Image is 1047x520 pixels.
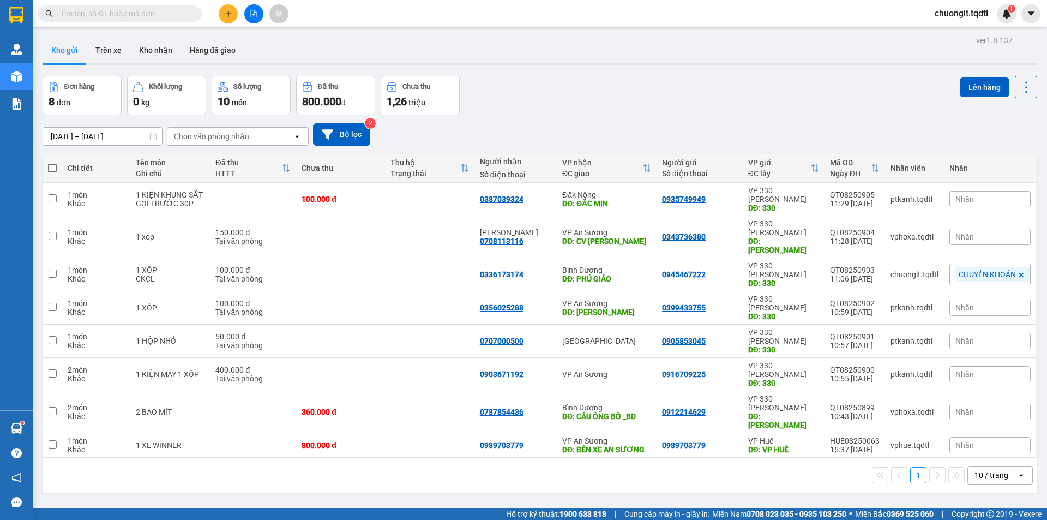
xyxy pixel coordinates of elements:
div: Khác [68,199,125,208]
div: 1 XỐP [136,266,204,274]
th: Toggle SortBy [825,154,885,183]
span: Cung cấp máy in - giấy in: [624,508,709,520]
span: đ [341,98,346,107]
div: Chọn văn phòng nhận [174,131,249,142]
span: triệu [408,98,425,107]
div: 1 món [68,228,125,237]
div: CKCL [136,274,204,283]
svg: open [1017,471,1026,480]
button: Lên hàng [960,77,1009,97]
div: 100.000 đ [215,299,291,308]
div: Chưa thu [302,164,380,172]
div: Số điện thoại [480,170,551,179]
span: 10 [218,95,230,108]
div: Khác [68,412,125,421]
div: Khác [68,237,125,246]
th: Toggle SortBy [210,154,296,183]
span: CHUYỂN KHOẢN [959,270,1016,279]
div: DĐ: 330 [748,204,819,212]
div: 0387039324 [480,195,523,204]
div: 0356025288 [480,303,523,312]
div: 0336173174 [104,22,276,38]
div: 400.000 đ [215,366,291,374]
div: 10:55 [DATE] [830,374,880,383]
span: message [11,497,22,507]
strong: 0708 023 035 - 0935 103 250 [747,510,846,518]
div: Nhân viên [890,164,938,172]
div: DĐ: 330 [748,312,819,321]
div: 11:06 [DATE] [830,274,880,283]
div: Tại văn phòng [215,341,291,350]
span: DĐ: [9,57,25,68]
div: Bình Dương [562,266,651,274]
div: DĐ: BẾN XE AN SƯƠNG [562,445,651,454]
button: Đơn hàng8đơn [43,76,122,115]
div: vphoxa.tqdtl [890,232,938,241]
div: 1 món [68,266,125,274]
div: QT08250904 [830,228,880,237]
span: kg [141,98,149,107]
div: 1 KIỆN MÁY 1 XỐP [136,370,204,379]
div: 11:28 [DATE] [830,237,880,246]
span: Nhãn [955,441,974,450]
div: VP An Sương [562,370,651,379]
strong: 1900 633 818 [559,510,606,518]
div: Chi tiết [68,164,125,172]
div: Chưa thu [402,83,430,91]
div: [GEOGRAPHIC_DATA] [562,337,651,345]
button: file-add [244,4,263,23]
span: [DEMOGRAPHIC_DATA] [104,50,276,69]
div: VP 330 [PERSON_NAME] [748,295,819,312]
div: Ngày ĐH [830,169,871,178]
div: 0935749949 [662,195,706,204]
span: copyright [986,510,994,518]
div: 10:57 [DATE] [830,341,880,350]
div: ĐC giao [562,169,642,178]
span: Nhãn [955,303,974,312]
div: Thu hộ [390,158,460,167]
div: Tại văn phòng [215,308,291,316]
button: Chưa thu1,26 triệu [381,76,460,115]
div: VP 330 [PERSON_NAME] [748,361,819,379]
div: 10 / trang [974,470,1008,481]
button: Bộ lọc [313,123,370,146]
div: 2 món [68,403,125,412]
div: 1 món [68,299,125,308]
span: Nhãn [955,195,974,204]
div: HTTT [215,169,282,178]
th: Toggle SortBy [385,154,474,183]
div: Tại văn phòng [215,237,291,246]
div: 100.000 đ [215,266,291,274]
button: Hàng đã giao [181,37,244,63]
div: 0945467222 [662,270,706,279]
div: 1 món [68,190,125,199]
div: Khối lượng [149,83,182,91]
img: warehouse-icon [11,44,22,55]
div: DĐ: HỒ XÁ [748,237,819,254]
div: VP An Sương [562,299,651,308]
img: solution-icon [11,98,22,110]
div: Người gửi [662,158,737,167]
span: 0 [133,95,139,108]
th: Toggle SortBy [557,154,657,183]
div: QT08250905 [830,190,880,199]
span: aim [275,10,282,17]
span: | [615,508,616,520]
div: 50.000 đ [215,332,291,341]
span: Nhận: [104,10,130,22]
span: file-add [250,10,257,17]
span: Nhãn [955,408,974,416]
div: DĐ: XUÂN LỘC [562,308,651,316]
div: vphue.tqdtl [890,441,938,450]
div: 15:37 [DATE] [830,445,880,454]
img: logo-vxr [9,7,23,23]
div: 0399433755 [662,303,706,312]
div: 1 món [68,332,125,341]
div: Ghi chú [136,169,204,178]
div: 0787854436 [480,408,523,416]
button: plus [219,4,238,23]
button: Kho gửi [43,37,87,63]
div: VP 330 [PERSON_NAME] [748,219,819,237]
div: Khác [68,374,125,383]
div: ptkanh.tqdtl [890,195,938,204]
